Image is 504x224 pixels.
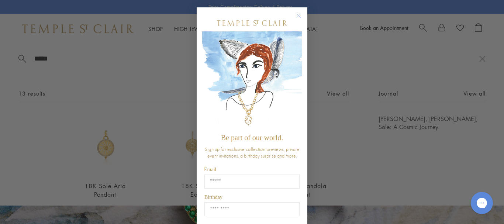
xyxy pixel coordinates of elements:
iframe: Gorgias live chat messenger [467,189,497,217]
span: Email [204,167,216,172]
input: Email [204,175,300,189]
span: Sign up for exclusive collection previews, private event invitations, a birthday surprise and more. [205,146,299,159]
span: Be part of our world. [221,134,283,142]
button: Close dialog [298,15,307,24]
img: c4a9eb12-d91a-4d4a-8ee0-386386f4f338.jpeg [202,31,302,130]
span: Birthday [204,194,222,200]
img: Temple St. Clair [217,20,287,26]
